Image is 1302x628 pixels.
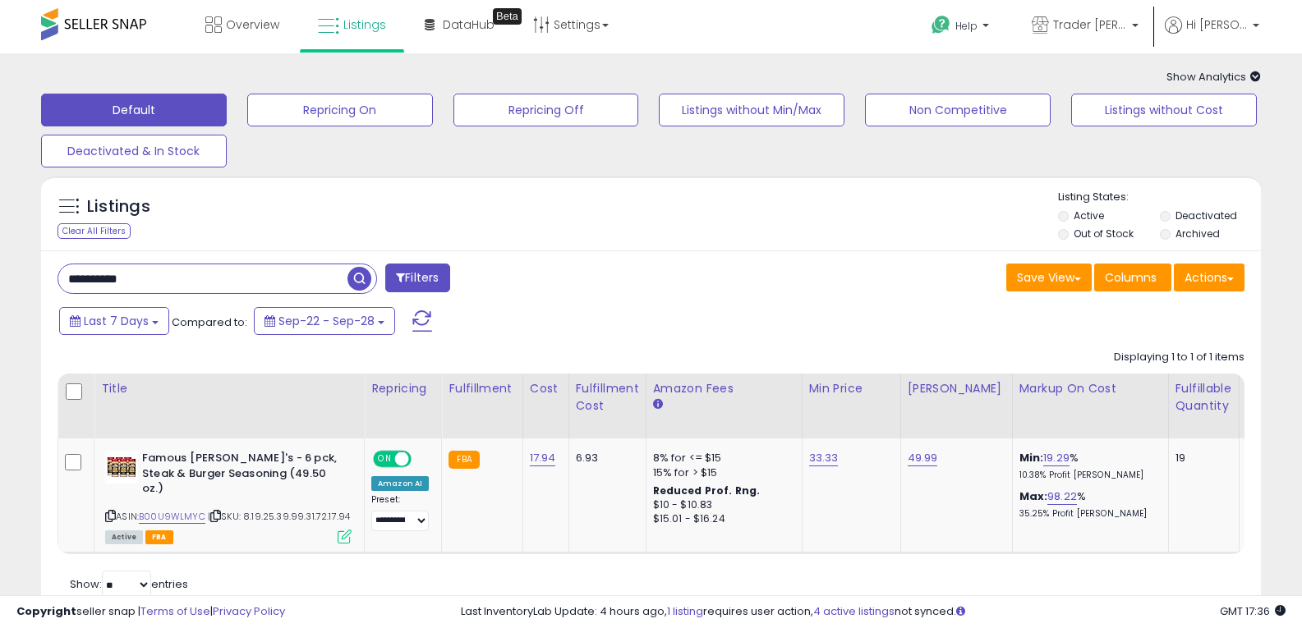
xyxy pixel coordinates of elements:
[41,135,227,167] button: Deactivated & In Stock
[659,94,844,126] button: Listings without Min/Max
[1019,450,1044,465] b: Min:
[343,16,386,33] span: Listings
[87,195,150,218] h5: Listings
[70,576,188,592] span: Show: entries
[1074,227,1134,241] label: Out of Stock
[16,604,285,620] div: seller snap | |
[653,512,789,526] div: $15.01 - $16.24
[1019,488,1048,504] b: Max:
[1074,209,1104,222] label: Active
[278,313,375,329] span: Sep-22 - Sep-28
[1175,227,1220,241] label: Archived
[1220,603,1286,619] span: 2025-10-6 17:36 GMT
[1053,16,1127,33] span: Trader [PERSON_NAME]
[453,94,639,126] button: Repricing Off
[530,380,562,397] div: Cost
[105,451,352,542] div: ASIN:
[172,314,247,330] span: Compared to:
[208,510,350,523] span: | SKU: 8.19.25.39.99.31.72.17.94
[1114,350,1244,365] div: Displaying 1 to 1 of 1 items
[449,380,515,397] div: Fulfillment
[101,380,357,397] div: Title
[667,603,703,619] a: 1 listing
[1019,508,1156,520] p: 35.25% Profit [PERSON_NAME]
[139,510,205,524] a: B00U9WLMYC
[908,450,938,466] a: 49.99
[385,264,449,292] button: Filters
[461,604,1286,620] div: Last InventoryLab Update: 4 hours ago, requires user action, not synced.
[58,223,131,239] div: Clear All Filters
[653,498,789,512] div: $10 - $10.83
[1105,269,1157,286] span: Columns
[865,94,1051,126] button: Non Competitive
[247,94,433,126] button: Repricing On
[1175,209,1237,222] label: Deactivated
[84,313,149,329] span: Last 7 Days
[809,450,839,466] a: 33.33
[16,603,76,619] strong: Copyright
[908,380,1005,397] div: [PERSON_NAME]
[443,16,495,33] span: DataHub
[1047,488,1077,505] a: 98.22
[1012,374,1168,438] th: The percentage added to the cost of goods (COGS) that forms the calculator for Min & Max prices.
[145,530,173,544] span: FBA
[375,452,395,466] span: ON
[1043,450,1070,466] a: 19.29
[918,2,1005,53] a: Help
[105,530,143,544] span: All listings currently available for purchase on Amazon
[1006,264,1092,291] button: Save View
[955,19,978,33] span: Help
[813,603,895,619] a: 4 active listings
[653,397,663,412] small: Amazon Fees.
[449,451,479,469] small: FBA
[371,476,429,491] div: Amazon AI
[140,603,210,619] a: Terms of Use
[809,380,894,397] div: Min Price
[142,451,342,501] b: Famous [PERSON_NAME]'s - 6 pck, Steak & Burger Seasoning (49.50 oz.)
[371,494,429,531] div: Preset:
[653,451,789,465] div: 8% for <= $15
[653,484,761,497] b: Reduced Prof. Rng.
[226,16,279,33] span: Overview
[1058,190,1261,205] p: Listing States:
[371,380,435,397] div: Repricing
[1175,451,1226,465] div: 19
[1019,489,1156,520] div: %
[1094,264,1171,291] button: Columns
[653,465,789,480] div: 15% for > $15
[213,603,285,619] a: Privacy Policy
[1186,16,1248,33] span: Hi [PERSON_NAME]
[1019,470,1156,481] p: 10.38% Profit [PERSON_NAME]
[493,8,522,25] div: Tooltip anchor
[576,451,633,465] div: 6.93
[1019,451,1156,481] div: %
[105,451,138,484] img: 5181jKuDFEL._SL40_.jpg
[254,307,395,335] button: Sep-22 - Sep-28
[59,307,169,335] button: Last 7 Days
[576,380,639,415] div: Fulfillment Cost
[1175,380,1232,415] div: Fulfillable Quantity
[530,450,556,466] a: 17.94
[931,15,951,35] i: Get Help
[653,380,795,397] div: Amazon Fees
[1166,69,1261,85] span: Show Analytics
[409,452,435,466] span: OFF
[41,94,227,126] button: Default
[1019,380,1162,397] div: Markup on Cost
[1165,16,1259,53] a: Hi [PERSON_NAME]
[1071,94,1257,126] button: Listings without Cost
[1174,264,1244,291] button: Actions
